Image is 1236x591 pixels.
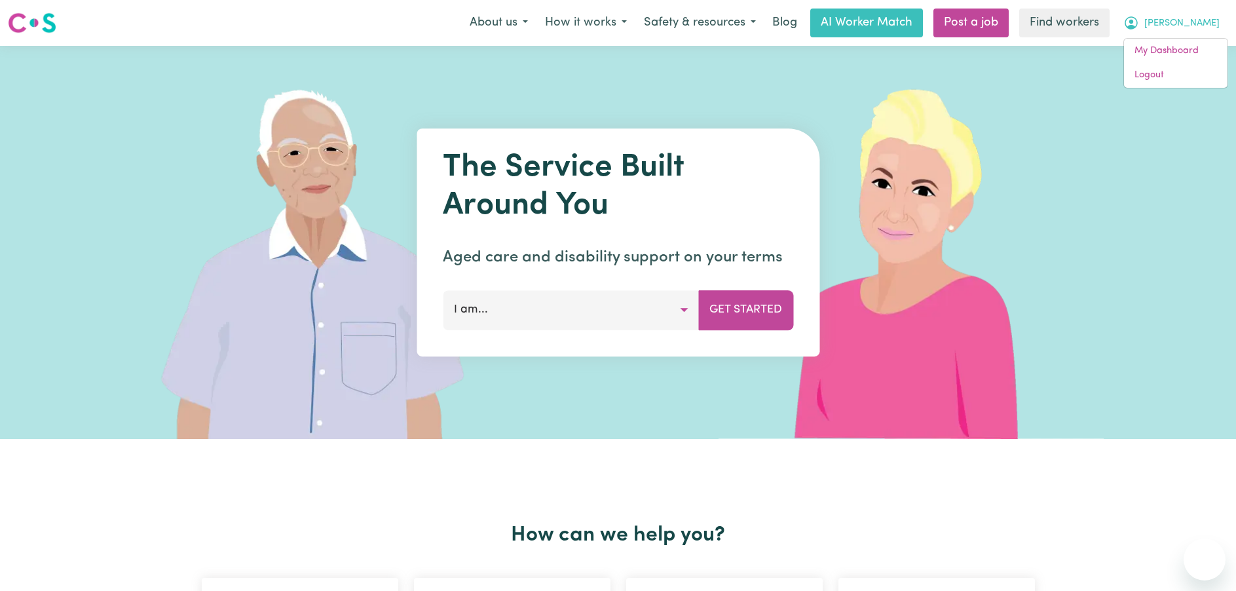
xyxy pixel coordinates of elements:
a: Careseekers logo [8,8,56,38]
a: My Dashboard [1124,39,1227,64]
button: Get Started [698,290,793,330]
button: My Account [1115,9,1228,37]
span: [PERSON_NAME] [1144,16,1220,31]
a: AI Worker Match [810,9,923,37]
a: Logout [1124,63,1227,88]
button: How it works [536,9,635,37]
div: My Account [1123,38,1228,88]
h1: The Service Built Around You [443,149,793,225]
a: Find workers [1019,9,1110,37]
button: I am... [443,290,699,330]
h2: How can we help you? [194,523,1043,548]
button: About us [461,9,536,37]
iframe: Button to launch messaging window [1184,539,1226,581]
img: Careseekers logo [8,11,56,35]
a: Post a job [933,9,1009,37]
p: Aged care and disability support on your terms [443,246,793,269]
a: Blog [764,9,805,37]
button: Safety & resources [635,9,764,37]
